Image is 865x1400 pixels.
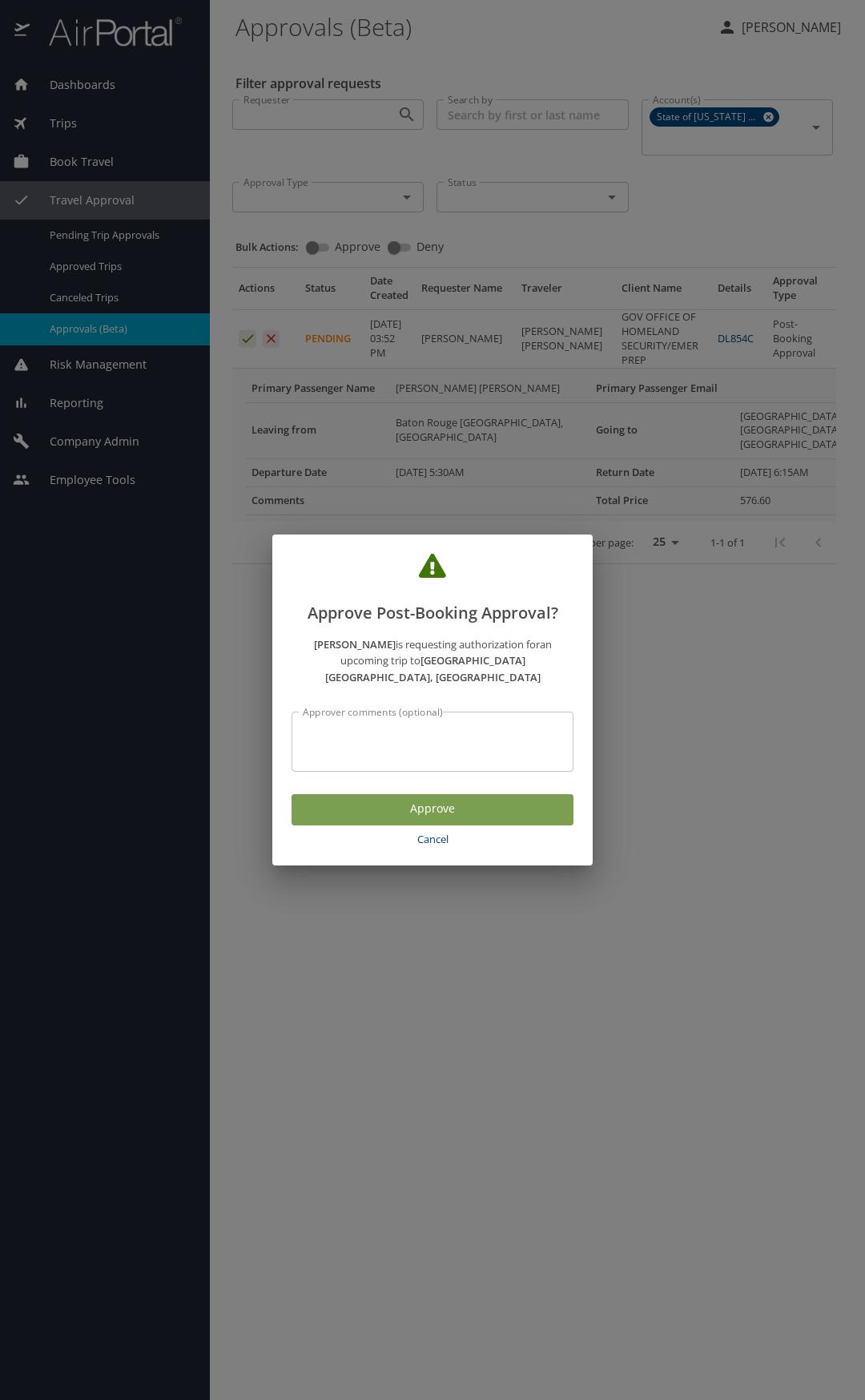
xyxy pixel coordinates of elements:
[292,825,573,853] button: Cancel
[314,637,396,652] strong: [PERSON_NAME]
[325,653,541,684] strong: [GEOGRAPHIC_DATA] [GEOGRAPHIC_DATA], [GEOGRAPHIC_DATA]
[292,794,573,825] button: Approve
[292,636,573,686] p: is requesting authorization for an upcoming trip to
[298,830,567,849] span: Cancel
[292,554,573,626] h2: Approve Post-Booking Approval?
[304,799,561,819] span: Approve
